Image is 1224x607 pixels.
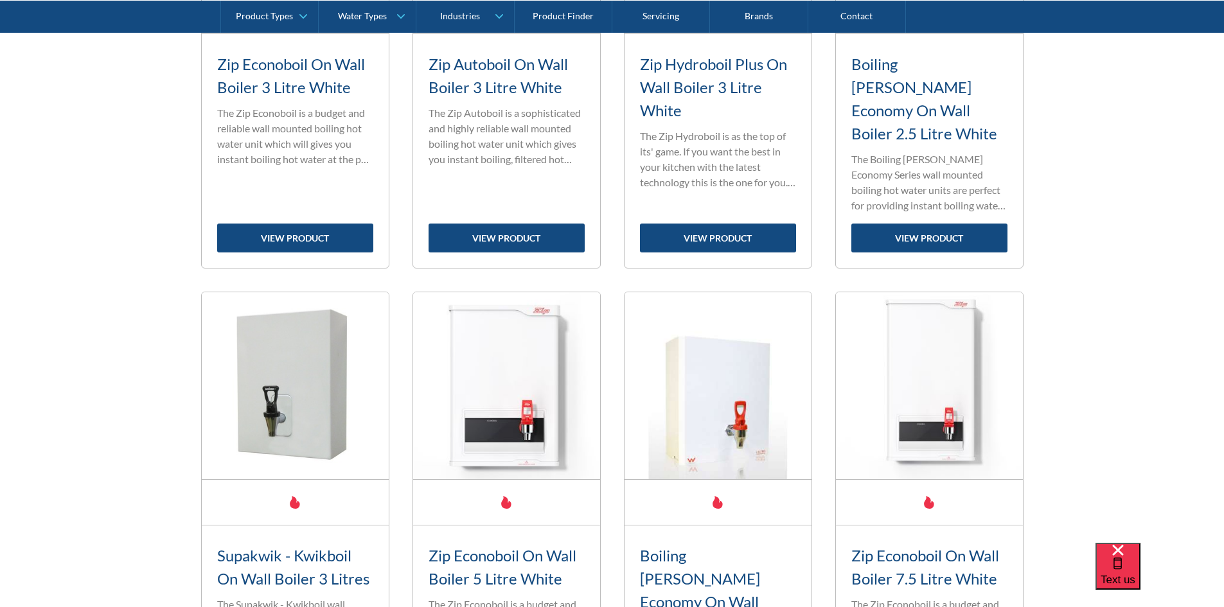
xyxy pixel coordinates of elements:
h3: Supakwik - Kwikboil On Wall Boiler 3 Litres [217,544,373,590]
div: Product Types [236,10,293,21]
h3: Zip Econoboil On Wall Boiler 3 Litre White [217,53,373,99]
a: view product [851,224,1007,252]
h3: Zip Econoboil On Wall Boiler 5 Litre White [429,544,585,590]
a: view product [217,224,373,252]
p: The Zip Autoboil is a sophisticated and highly reliable wall mounted boiling hot water unit which... [429,105,585,167]
p: The Zip Econoboil is a budget and reliable wall mounted boiling hot water unit which will gives y... [217,105,373,167]
h3: Boiling [PERSON_NAME] Economy On Wall Boiler 2.5 Litre White [851,53,1007,145]
a: view product [429,224,585,252]
h3: Zip Autoboil On Wall Boiler 3 Litre White [429,53,585,99]
img: Boiling Billy Economy On Wall Boiler 5 Litre White [625,292,812,479]
img: Zip Econoboil On Wall Boiler 7.5 Litre White [836,292,1023,479]
img: Supakwik - Kwikboil On Wall Boiler 3 Litres [202,292,389,479]
div: Industries [440,10,480,21]
p: The Boiling [PERSON_NAME] Economy Series wall mounted boiling hot water units are perfect for pro... [851,152,1007,213]
img: Zip Econoboil On Wall Boiler 5 Litre White [413,292,600,479]
a: view product [640,224,796,252]
h3: Zip Hydroboil Plus On Wall Boiler 3 Litre White [640,53,796,122]
div: Water Types [338,10,387,21]
h3: Zip Econoboil On Wall Boiler 7.5 Litre White [851,544,1007,590]
iframe: podium webchat widget bubble [1095,543,1224,607]
p: The Zip Hydroboil is as the top of its' game. If you want the best in your kitchen with the lates... [640,128,796,190]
